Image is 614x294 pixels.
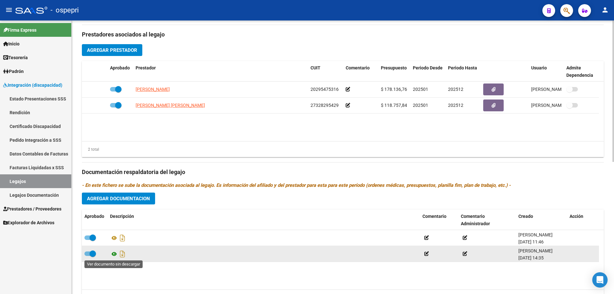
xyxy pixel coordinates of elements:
[311,65,320,70] span: CUIT
[51,3,79,17] span: - ospepri
[3,68,24,75] span: Padrón
[381,65,407,70] span: Presupuesto
[308,61,343,82] datatable-header-cell: CUIT
[82,182,511,188] i: - En este fichero se sube la documentación asociada al legajo. Es información del afiliado y del ...
[518,232,553,237] span: [PERSON_NAME]
[118,233,127,243] i: Descargar documento
[136,103,205,108] span: [PERSON_NAME] [PERSON_NAME]
[82,30,604,39] h3: Prestadores asociados al legajo
[531,87,581,92] span: [PERSON_NAME] [DATE]
[136,87,170,92] span: [PERSON_NAME]
[311,87,339,92] span: 20295475316
[3,219,54,226] span: Explorador de Archivos
[410,61,445,82] datatable-header-cell: Periodo Desde
[118,249,127,259] i: Descargar documento
[107,210,420,231] datatable-header-cell: Descripción
[413,87,428,92] span: 202501
[84,214,104,219] span: Aprobado
[445,61,481,82] datatable-header-cell: Periodo Hasta
[570,214,583,219] span: Acción
[82,168,604,177] h3: Documentación respaldatoria del legajo
[448,103,463,108] span: 202512
[133,61,308,82] datatable-header-cell: Prestador
[82,146,99,153] div: 2 total
[413,65,443,70] span: Periodo Desde
[87,47,137,53] span: Agregar Prestador
[107,61,133,82] datatable-header-cell: Aprobado
[422,214,446,219] span: Comentario
[566,65,593,78] span: Admite Dependencia
[458,210,516,231] datatable-header-cell: Comentario Administrador
[3,82,62,89] span: Integración (discapacidad)
[518,239,544,244] span: [DATE] 11:46
[3,40,20,47] span: Inicio
[461,214,490,226] span: Comentario Administrador
[3,54,28,61] span: Tesorería
[601,6,609,14] mat-icon: person
[136,65,156,70] span: Prestador
[82,44,142,56] button: Agregar Prestador
[346,65,370,70] span: Comentario
[518,214,533,219] span: Creado
[518,248,553,253] span: [PERSON_NAME]
[311,103,339,108] span: 27328295429
[110,65,130,70] span: Aprobado
[592,272,608,288] div: Open Intercom Messenger
[531,103,581,108] span: [PERSON_NAME] [DATE]
[529,61,564,82] datatable-header-cell: Usuario
[448,87,463,92] span: 202512
[420,210,458,231] datatable-header-cell: Comentario
[3,205,61,212] span: Prestadores / Proveedores
[564,61,599,82] datatable-header-cell: Admite Dependencia
[82,210,107,231] datatable-header-cell: Aprobado
[378,61,410,82] datatable-header-cell: Presupuesto
[381,103,407,108] span: $ 118.757,84
[3,27,36,34] span: Firma Express
[110,214,134,219] span: Descripción
[82,193,155,204] button: Agregar Documentacion
[448,65,477,70] span: Periodo Hasta
[5,6,13,14] mat-icon: menu
[381,87,407,92] span: $ 178.136,76
[518,255,544,260] span: [DATE] 14:35
[413,103,428,108] span: 202501
[343,61,378,82] datatable-header-cell: Comentario
[567,210,599,231] datatable-header-cell: Acción
[87,196,150,202] span: Agregar Documentacion
[516,210,567,231] datatable-header-cell: Creado
[531,65,547,70] span: Usuario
